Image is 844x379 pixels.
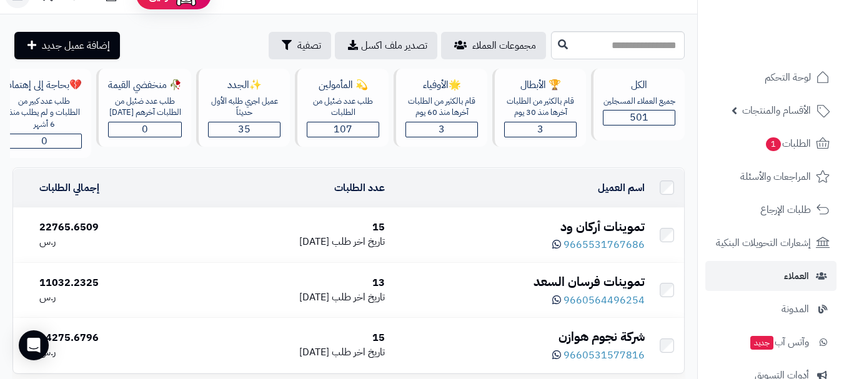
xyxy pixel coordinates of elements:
[552,348,645,363] a: 9660531577816
[238,122,251,137] span: 35
[504,96,577,119] div: قام بالكثير من الطلبات آخرها منذ 30 يوم
[782,300,809,318] span: المدونة
[391,69,490,158] a: 🌟الأوفياءقام بالكثير من الطلبات آخرها منذ 60 يوم3
[190,345,385,360] div: [DATE]
[39,290,179,305] div: ر.س
[42,38,110,53] span: إضافة عميل جديد
[490,69,588,158] a: 🏆 الأبطالقام بالكثير من الطلبات آخرها منذ 30 يوم3
[760,201,811,219] span: طلبات الإرجاع
[335,32,437,59] a: تصدير ملف اكسل
[269,32,331,59] button: تصفية
[332,234,385,249] span: تاريخ اخر طلب
[39,276,179,290] div: 11032.2325
[630,110,648,125] span: 501
[603,78,675,92] div: الكل
[563,237,645,252] span: 9665531767686
[307,96,379,119] div: طلب عدد ضئيل من الطلبات
[334,122,352,137] span: 107
[441,32,546,59] a: مجموعات العملاء
[332,345,385,360] span: تاريخ اخر طلب
[705,327,837,357] a: وآتس آبجديد
[108,78,182,92] div: 🥀 منخفضي القيمة
[39,345,179,360] div: ر.س
[439,122,445,137] span: 3
[552,293,645,308] a: 9660564496254
[705,162,837,192] a: المراجعات والأسئلة
[39,180,99,195] a: إجمالي الطلبات
[749,333,809,351] span: وآتس آب
[190,276,385,290] div: 13
[705,62,837,92] a: لوحة التحكم
[395,328,645,346] div: شركة نجوم هوازن
[784,267,809,285] span: العملاء
[537,122,544,137] span: 3
[39,331,179,345] div: 14275.6796
[472,38,536,53] span: مجموعات العملاء
[208,78,281,92] div: ✨الجدد
[6,96,82,130] div: طلب عدد كبير من الطلبات و لم يطلب منذ 6 أشهر
[142,122,148,137] span: 0
[598,180,645,195] a: اسم العميل
[716,234,811,252] span: إشعارات التحويلات البنكية
[766,137,781,151] span: 1
[19,330,49,360] div: Open Intercom Messenger
[552,237,645,252] a: 9665531767686
[750,336,773,350] span: جديد
[563,293,645,308] span: 9660564496254
[742,102,811,119] span: الأقسام والمنتجات
[14,32,120,59] a: إضافة عميل جديد
[94,69,194,158] a: 🥀 منخفضي القيمةطلب عدد ضئيل من الطلبات آخرهم [DATE]0
[740,168,811,185] span: المراجعات والأسئلة
[361,38,427,53] span: تصدير ملف اكسل
[705,294,837,324] a: المدونة
[332,290,385,305] span: تاريخ اخر طلب
[297,38,321,53] span: تصفية
[190,290,385,305] div: [DATE]
[190,331,385,345] div: 15
[765,135,811,152] span: الطلبات
[705,195,837,225] a: طلبات الإرجاع
[603,96,675,107] div: جميع العملاء المسجلين
[705,228,837,258] a: إشعارات التحويلات البنكية
[208,96,281,119] div: عميل اجري طلبه الأول حديثاّ
[405,96,478,119] div: قام بالكثير من الطلبات آخرها منذ 60 يوم
[190,220,385,235] div: 15
[705,129,837,159] a: الطلبات1
[108,96,182,119] div: طلب عدد ضئيل من الطلبات آخرهم [DATE]
[395,218,645,236] div: تموينات أركان ود
[39,235,179,249] div: ر.س
[705,261,837,291] a: العملاء
[190,235,385,249] div: [DATE]
[765,69,811,86] span: لوحة التحكم
[194,69,292,158] a: ✨الجددعميل اجري طلبه الأول حديثاّ35
[41,134,47,149] span: 0
[292,69,391,158] a: 💫 المأمولينطلب عدد ضئيل من الطلبات107
[39,220,179,235] div: 22765.6509
[504,78,577,92] div: 🏆 الأبطال
[588,69,687,158] a: الكلجميع العملاء المسجلين501
[563,348,645,363] span: 9660531577816
[6,78,82,92] div: 💔بحاجة إلى إهتمام
[334,180,385,195] a: عدد الطلبات
[307,78,379,92] div: 💫 المأمولين
[405,78,478,92] div: 🌟الأوفياء
[395,273,645,291] div: تموينات فرسان السعد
